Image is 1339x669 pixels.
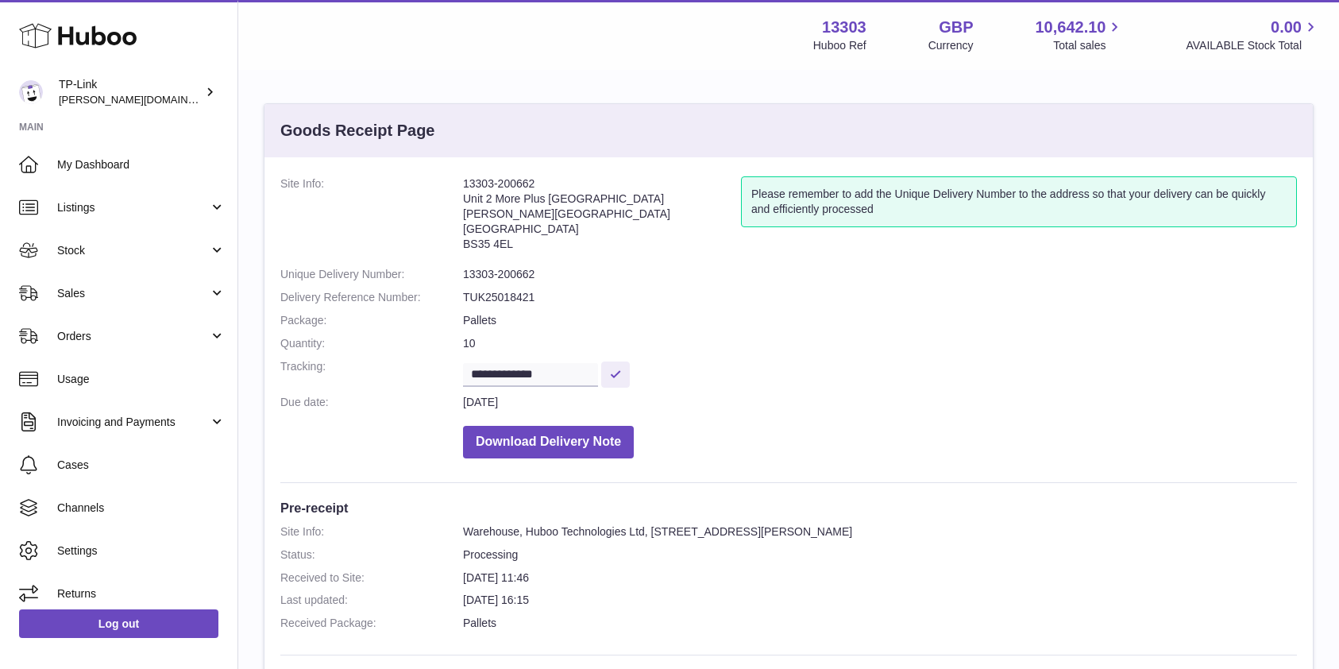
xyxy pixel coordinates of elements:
h3: Goods Receipt Page [280,120,435,141]
dt: Due date: [280,395,463,410]
div: Please remember to add the Unique Delivery Number to the address so that your delivery can be qui... [741,176,1297,227]
img: susie.li@tp-link.com [19,80,43,104]
div: TP-Link [59,77,202,107]
dt: Delivery Reference Number: [280,290,463,305]
span: Invoicing and Payments [57,415,209,430]
dt: Site Info: [280,176,463,259]
dd: Processing [463,547,1297,563]
span: 10,642.10 [1035,17,1106,38]
dd: 10 [463,336,1297,351]
dt: Status: [280,547,463,563]
span: [PERSON_NAME][DOMAIN_NAME][EMAIL_ADDRESS][DOMAIN_NAME] [59,93,401,106]
a: 0.00 AVAILABLE Stock Total [1186,17,1320,53]
div: Huboo Ref [813,38,866,53]
span: My Dashboard [57,157,226,172]
span: Orders [57,329,209,344]
strong: GBP [939,17,973,38]
dd: [DATE] 16:15 [463,593,1297,608]
dd: Pallets [463,313,1297,328]
dd: [DATE] 11:46 [463,570,1297,586]
span: AVAILABLE Stock Total [1186,38,1320,53]
dd: Pallets [463,616,1297,631]
span: Channels [57,501,226,516]
span: Returns [57,586,226,601]
h3: Pre-receipt [280,499,1297,516]
dt: Received Package: [280,616,463,631]
span: Total sales [1053,38,1124,53]
span: Cases [57,458,226,473]
button: Download Delivery Note [463,426,634,458]
dt: Quantity: [280,336,463,351]
dt: Unique Delivery Number: [280,267,463,282]
strong: 13303 [822,17,866,38]
dd: [DATE] [463,395,1297,410]
a: 10,642.10 Total sales [1035,17,1124,53]
span: Usage [57,372,226,387]
dd: 13303-200662 [463,267,1297,282]
a: Log out [19,609,218,638]
span: Settings [57,543,226,559]
dd: Warehouse, Huboo Technologies Ltd, [STREET_ADDRESS][PERSON_NAME] [463,524,1297,539]
span: Listings [57,200,209,215]
address: 13303-200662 Unit 2 More Plus [GEOGRAPHIC_DATA] [PERSON_NAME][GEOGRAPHIC_DATA] [GEOGRAPHIC_DATA] ... [463,176,741,259]
span: Sales [57,286,209,301]
dd: TUK25018421 [463,290,1297,305]
span: 0.00 [1271,17,1302,38]
dt: Package: [280,313,463,328]
dt: Site Info: [280,524,463,539]
dt: Received to Site: [280,570,463,586]
div: Currency [928,38,974,53]
dt: Tracking: [280,359,463,387]
dt: Last updated: [280,593,463,608]
span: Stock [57,243,209,258]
